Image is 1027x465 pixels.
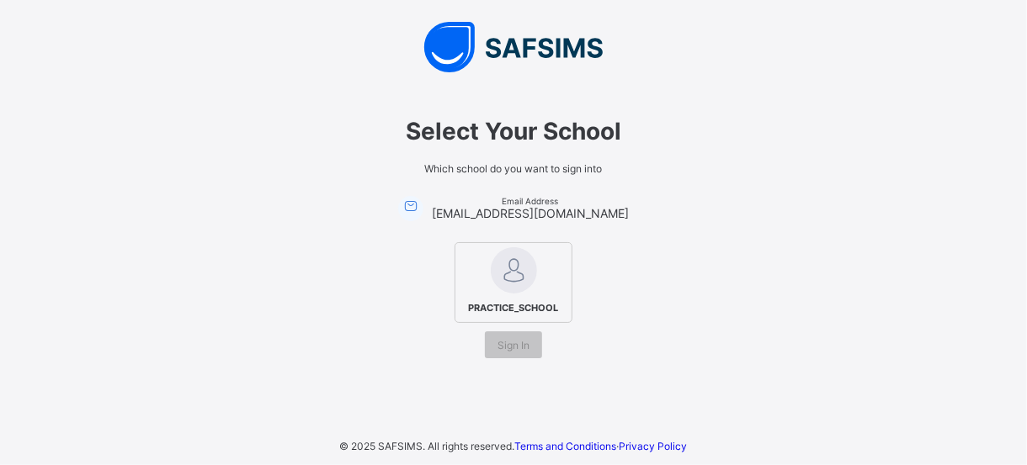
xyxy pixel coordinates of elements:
[432,196,629,206] span: Email Address
[278,162,749,175] span: Which school do you want to sign into
[432,206,629,220] span: [EMAIL_ADDRESS][DOMAIN_NAME]
[278,117,749,145] span: Select Your School
[620,440,688,452] a: Privacy Policy
[515,440,617,452] a: Terms and Conditions
[465,298,563,318] span: PRACTICE_SCHOOL
[340,440,515,452] span: © 2025 SAFSIMS. All rights reserved.
[261,22,766,72] img: SAFSIMS Logo
[498,339,529,351] span: Sign In
[491,247,537,293] img: PRACTICE_SCHOOL
[515,440,688,452] span: ·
